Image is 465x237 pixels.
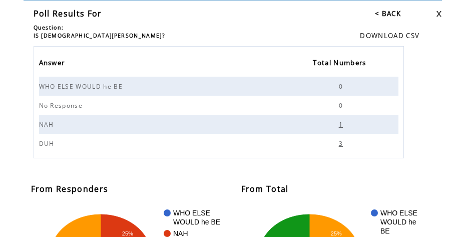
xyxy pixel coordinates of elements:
[173,209,210,217] text: WHO ELSE
[338,120,346,127] a: 1
[39,56,68,72] span: Answer
[339,139,345,148] span: 3
[39,82,126,91] span: WHO ELSE WOULD he BE
[39,120,57,129] span: NAH
[339,101,345,110] span: 0
[313,56,371,72] a: Total Numbers
[338,139,346,146] a: 3
[339,82,345,91] span: 0
[39,56,70,72] a: Answer
[375,9,401,18] a: < BACK
[380,227,390,235] text: BE
[34,8,102,19] span: Poll Results For
[313,56,368,72] span: Total Numbers
[339,120,345,129] span: 1
[39,139,57,148] span: DUH
[39,101,86,110] span: No Response
[173,218,220,226] text: WOULD he BE
[241,183,289,194] span: From Total
[360,31,419,40] a: DOWNLOAD CSV
[380,218,416,226] text: WOULD he
[34,24,64,31] span: Question:
[330,230,341,236] text: 25%
[31,183,109,194] span: From Responders
[34,32,166,39] span: IS [DEMOGRAPHIC_DATA][PERSON_NAME]?
[380,209,417,217] text: WHO ELSE
[122,230,133,236] text: 25%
